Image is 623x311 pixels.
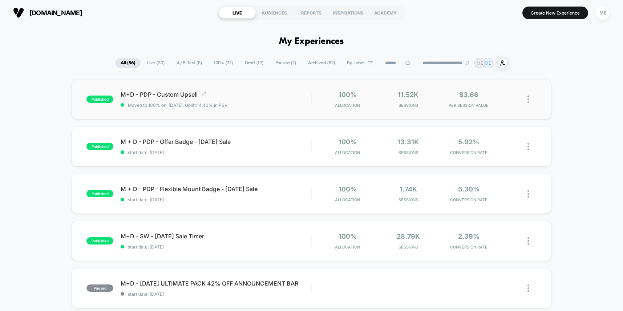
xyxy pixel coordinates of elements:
img: close [527,143,529,150]
span: 100% [339,138,357,146]
img: end [465,61,469,65]
span: M+D - [DATE] ULTIMATE PACK 42% OFF ANNOUNCEMENT BAR [121,280,311,287]
div: ME [596,6,610,20]
span: Allocation [335,197,360,202]
span: 2.39% [458,233,480,240]
span: 5.30% [458,185,480,193]
span: M + D - PDP - Flexible Mount Badge - [DATE] Sale [121,185,311,193]
img: close [527,284,529,292]
span: published [86,143,113,150]
span: paused [86,284,113,292]
img: close [527,237,529,245]
button: [DOMAIN_NAME] [11,7,84,19]
span: CONVERSION RATE [440,150,497,155]
span: published [86,237,113,245]
span: M+D - PDP - Custom Upsell [121,91,311,98]
span: start date: [DATE] [121,197,311,202]
button: ME [594,5,612,20]
span: Draft ( 19 ) [239,58,269,68]
span: published [86,96,113,103]
span: M + D - PDP - Offer Badge - [DATE] Sale [121,138,311,145]
p: ME [485,60,491,66]
span: 100% [339,233,357,240]
span: Moved to 100% on: [DATE] . Uplift: 14.40% in PSV [128,102,227,108]
span: Sessions [380,245,437,250]
span: [DOMAIN_NAME] [29,9,82,17]
span: CONVERSION RATE [440,197,497,202]
div: AUDIENCES [256,7,293,19]
span: start date: [DATE] [121,244,311,250]
span: All ( 56 ) [115,58,141,68]
span: CONVERSION RATE [440,245,497,250]
span: Paused ( 7 ) [270,58,302,68]
p: ME [477,60,483,66]
h1: My Experiences [279,36,344,47]
span: start date: [DATE] [121,291,311,297]
button: Create New Experience [522,7,588,19]
span: A/B Test ( 8 ) [171,58,207,68]
span: 28.79k [397,233,420,240]
span: 100% [339,185,357,193]
img: close [527,96,529,103]
span: Archived ( 82 ) [303,58,340,68]
span: start date: [DATE] [121,150,311,155]
div: LIVE [219,7,256,19]
img: close [527,190,529,198]
span: 13.31k [397,138,419,146]
span: 100% ( 22 ) [209,58,238,68]
span: PER SESSION VALUE [440,103,497,108]
span: Allocation [335,150,360,155]
span: Sessions [380,103,437,108]
span: Allocation [335,245,360,250]
span: Live ( 30 ) [142,58,170,68]
span: Sessions [380,197,437,202]
span: 5.92% [458,138,479,146]
span: 1.74k [400,185,417,193]
span: $3.66 [459,91,478,98]
img: Visually logo [13,7,24,18]
span: 11.52k [398,91,418,98]
span: published [86,190,113,197]
div: ACADEMY [367,7,404,19]
span: Sessions [380,150,437,155]
span: Allocation [335,103,360,108]
span: By Label [347,60,364,66]
div: REPORTS [293,7,330,19]
span: 100% [339,91,357,98]
span: M+D - SW - [DATE] Sale Timer [121,233,311,240]
div: INSPIRATIONS [330,7,367,19]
